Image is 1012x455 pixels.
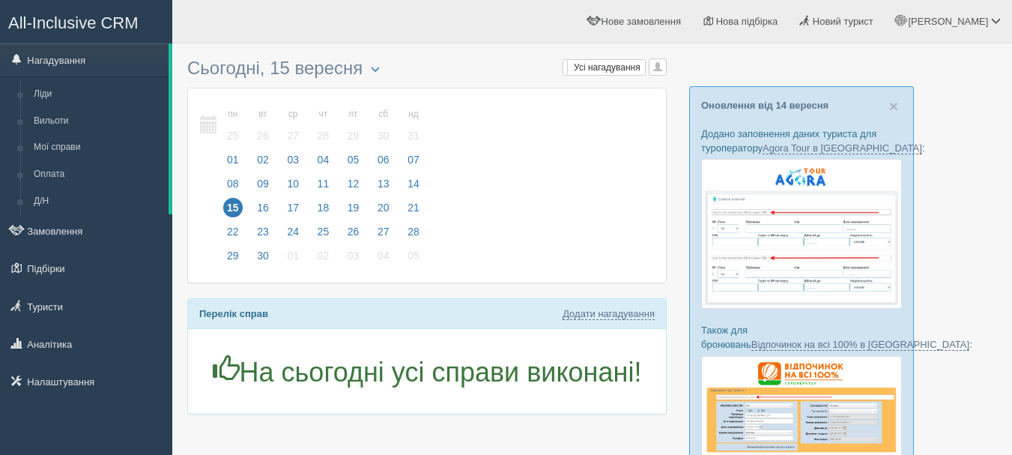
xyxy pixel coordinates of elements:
a: 12 [339,175,368,199]
a: 19 [339,199,368,223]
span: 01 [223,150,243,169]
span: 30 [253,246,273,265]
a: 03 [339,247,368,271]
span: 05 [404,246,423,265]
button: Close [889,98,898,114]
a: 21 [399,199,424,223]
span: 13 [374,174,393,193]
span: Нове замовлення [602,16,681,27]
a: 07 [399,151,424,175]
a: 24 [279,223,307,247]
a: пт 29 [339,100,368,151]
span: 07 [404,150,423,169]
a: Додати нагадування [563,308,655,320]
a: Відпочинок на всі 100% в [GEOGRAPHIC_DATA] [751,339,969,351]
a: 10 [279,175,307,199]
a: 26 [339,223,368,247]
a: 04 [369,247,398,271]
span: 20 [374,198,393,217]
span: 25 [314,222,333,241]
span: 28 [314,126,333,145]
span: 23 [253,222,273,241]
a: Оплата [27,161,169,188]
span: 02 [314,246,333,265]
span: 18 [314,198,333,217]
a: 17 [279,199,307,223]
span: Усі нагадування [574,62,640,73]
span: 15 [223,198,243,217]
small: нд [404,108,423,121]
a: 16 [249,199,277,223]
a: 03 [279,151,307,175]
span: 01 [283,246,303,265]
a: сб 30 [369,100,398,151]
a: 23 [249,223,277,247]
span: [PERSON_NAME] [908,16,988,27]
span: 17 [283,198,303,217]
small: вт [253,108,273,121]
a: Agora Tour в [GEOGRAPHIC_DATA] [763,142,922,154]
span: 05 [344,150,363,169]
span: 02 [253,150,273,169]
a: нд 31 [399,100,424,151]
h1: На сьогодні усі справи виконані! [199,355,655,388]
span: 21 [404,198,423,217]
span: 16 [253,198,273,217]
a: чт 28 [309,100,338,151]
span: 11 [314,174,333,193]
span: 08 [223,174,243,193]
a: 01 [219,151,247,175]
a: Ліди [27,81,169,108]
span: 09 [253,174,273,193]
a: 28 [399,223,424,247]
span: 10 [283,174,303,193]
a: ср 27 [279,100,307,151]
h3: Сьогодні, 15 вересня [187,58,667,80]
span: 30 [374,126,393,145]
a: Мої справи [27,134,169,161]
small: пт [344,108,363,121]
span: 04 [374,246,393,265]
span: 24 [283,222,303,241]
a: 02 [249,151,277,175]
a: 05 [339,151,368,175]
span: × [889,97,898,115]
a: 02 [309,247,338,271]
span: 19 [344,198,363,217]
a: Оновлення від 14 вересня [701,100,828,111]
a: 09 [249,175,277,199]
a: пн 25 [219,100,247,151]
a: 18 [309,199,338,223]
span: 25 [223,126,243,145]
small: чт [314,108,333,121]
a: Вильоти [27,108,169,135]
span: 27 [283,126,303,145]
span: 27 [374,222,393,241]
span: 12 [344,174,363,193]
span: 14 [404,174,423,193]
span: 31 [404,126,423,145]
a: вт 26 [249,100,277,151]
small: сб [374,108,393,121]
span: All-Inclusive CRM [8,13,139,32]
a: 14 [399,175,424,199]
span: 26 [344,222,363,241]
a: 20 [369,199,398,223]
p: Додано заповнення даних туриста для туроператору : [701,127,902,155]
a: All-Inclusive CRM [1,1,172,42]
a: 11 [309,175,338,199]
a: 29 [219,247,247,271]
a: 30 [249,247,277,271]
b: Перелік справ [199,308,268,319]
span: 22 [223,222,243,241]
a: Д/Н [27,188,169,215]
span: 04 [314,150,333,169]
a: 13 [369,175,398,199]
a: 01 [279,247,307,271]
a: 08 [219,175,247,199]
a: 27 [369,223,398,247]
a: 04 [309,151,338,175]
span: 28 [404,222,423,241]
a: 06 [369,151,398,175]
span: 03 [283,150,303,169]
